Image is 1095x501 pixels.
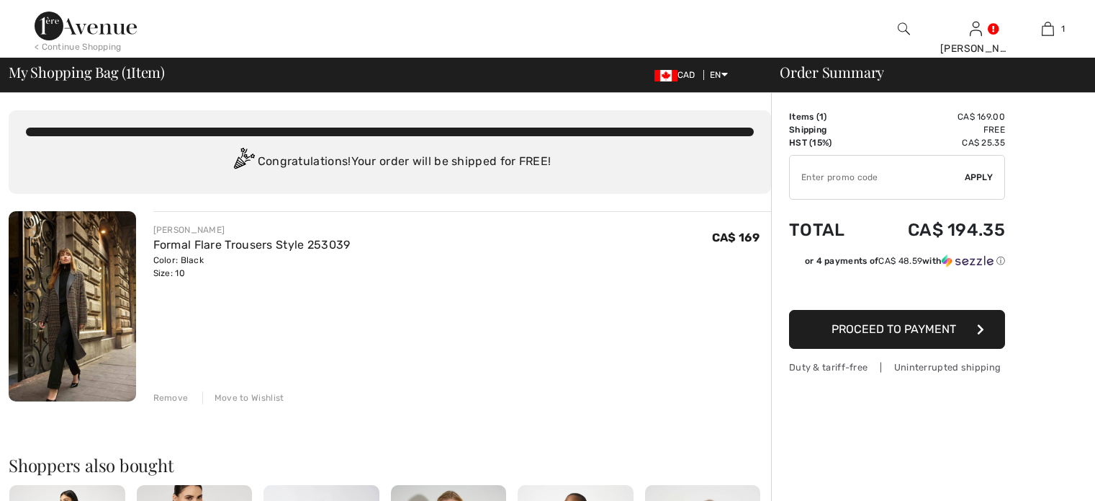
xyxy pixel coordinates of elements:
[9,65,165,79] span: My Shopping Bag ( Item)
[153,238,351,252] a: Formal Flare Trousers Style 253039
[789,136,868,149] td: HST (15%)
[970,20,982,37] img: My Info
[1012,20,1083,37] a: 1
[819,112,824,122] span: 1
[942,254,993,267] img: Sezzle
[654,70,677,81] img: Canadian Dollar
[35,40,122,53] div: < Continue Shopping
[153,391,189,404] div: Remove
[9,211,136,402] img: Formal Flare Trousers Style 253039
[790,156,965,199] input: Promo code
[1004,458,1081,494] iframe: Opens a widget where you can chat to one of our agents
[654,70,701,80] span: CAD
[970,22,982,35] a: Sign In
[965,171,993,184] span: Apply
[868,136,1005,149] td: CA$ 25.35
[26,148,754,177] div: Congratulations! Your order will be shipped for FREE!
[832,322,956,336] span: Proceed to Payment
[789,310,1005,349] button: Proceed to Payment
[789,205,868,254] td: Total
[710,70,728,80] span: EN
[229,148,258,177] img: Congratulation2.svg
[1042,20,1054,37] img: My Bag
[9,456,771,474] h2: Shoppers also bought
[153,254,351,280] div: Color: Black Size: 10
[789,254,1005,272] div: or 4 payments ofCA$ 48.59withSezzle Click to learn more about Sezzle
[35,12,137,40] img: 1ère Avenue
[868,123,1005,136] td: Free
[789,123,868,136] td: Shipping
[153,223,351,236] div: [PERSON_NAME]
[789,272,1005,305] iframe: PayPal-paypal
[940,41,1011,56] div: [PERSON_NAME]
[712,231,760,244] span: CA$ 169
[868,110,1005,123] td: CA$ 169.00
[898,20,910,37] img: search the website
[868,205,1005,254] td: CA$ 194.35
[762,65,1086,79] div: Order Summary
[202,391,284,404] div: Move to Wishlist
[126,61,131,80] span: 1
[1061,22,1065,35] span: 1
[805,254,1005,267] div: or 4 payments of with
[878,256,922,266] span: CA$ 48.59
[789,110,868,123] td: Items ( )
[789,360,1005,374] div: Duty & tariff-free | Uninterrupted shipping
